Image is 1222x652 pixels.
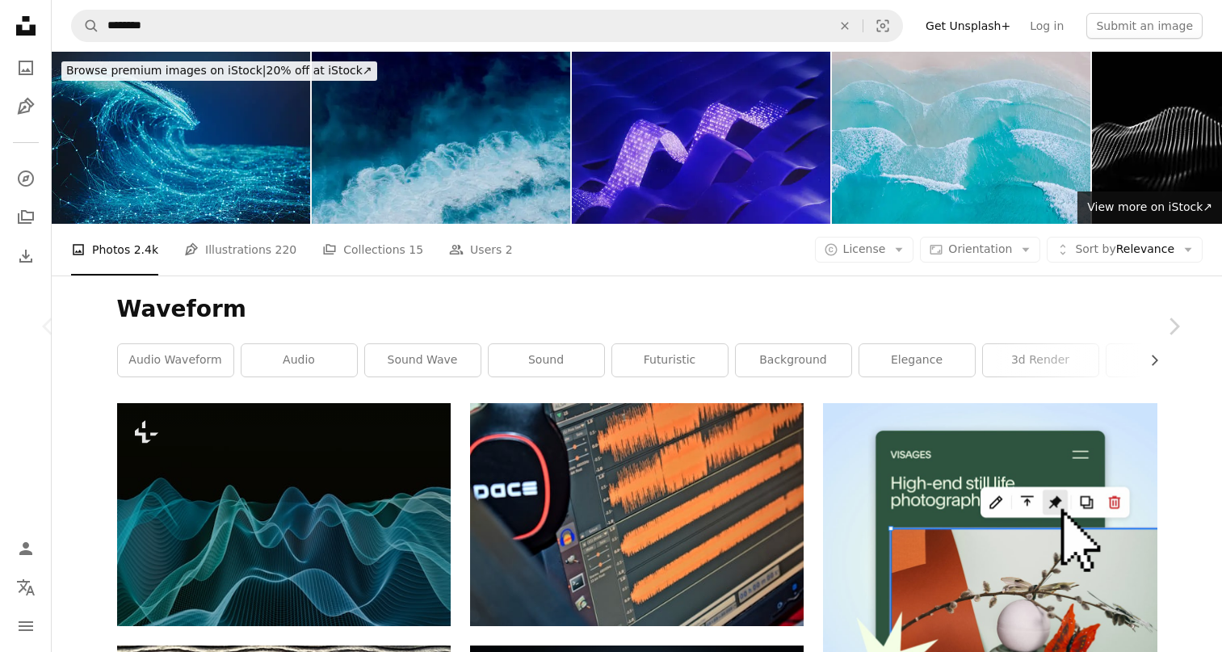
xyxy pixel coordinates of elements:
a: Collections [10,201,42,233]
a: Browse premium images on iStock|20% off at iStock↗ [52,52,387,90]
span: Sort by [1075,242,1115,255]
a: Log in / Sign up [10,532,42,565]
img: The pattern of waves, Lucky Bay, Australia [832,52,1090,224]
a: Users 2 [449,224,513,276]
img: Abstract digital technology background [572,52,830,224]
a: Next [1125,249,1222,404]
button: Clear [827,11,863,41]
button: Visual search [863,11,902,41]
a: Illustrations 220 [184,224,296,276]
button: Menu [10,610,42,642]
a: shape [1107,344,1222,376]
a: View more on iStock↗ [1077,191,1222,224]
span: 15 [409,241,423,259]
a: 3d render [983,344,1098,376]
img: black and red headphones on black computer monitor [470,403,804,625]
a: Log in [1020,13,1073,39]
img: Abstract Digital Wave Technology Background [52,52,310,224]
button: License [815,237,914,263]
a: Get Unsplash+ [916,13,1020,39]
span: 2 [506,241,513,259]
a: Illustrations [10,90,42,123]
a: elegance [859,344,975,376]
img: Turquoise ocean sea water white wave splashing deep blue sea. Bird eye view monster wave splash o... [312,52,570,224]
button: Submit an image [1086,13,1203,39]
span: License [843,242,886,255]
span: 20% off at iStock ↗ [66,64,372,77]
a: background [736,344,851,376]
span: Browse premium images on iStock | [66,64,266,77]
a: Explore [10,162,42,195]
button: Sort byRelevance [1047,237,1203,263]
form: Find visuals sitewide [71,10,903,42]
button: Search Unsplash [72,11,99,41]
a: Collections 15 [322,224,423,276]
button: Orientation [920,237,1040,263]
span: 220 [275,241,297,259]
span: View more on iStock ↗ [1087,200,1212,213]
a: sound wave [365,344,481,376]
a: futuristic [612,344,728,376]
img: a black background with a blue wave pattern [117,403,451,625]
a: black and red headphones on black computer monitor [470,507,804,521]
a: sound [489,344,604,376]
span: Relevance [1075,242,1174,258]
h1: Waveform [117,295,1157,324]
button: Language [10,571,42,604]
a: audio [241,344,357,376]
a: Photos [10,52,42,84]
span: Orientation [948,242,1012,255]
a: Download History [10,240,42,272]
a: a black background with a blue wave pattern [117,507,451,521]
a: audio waveform [118,344,233,376]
